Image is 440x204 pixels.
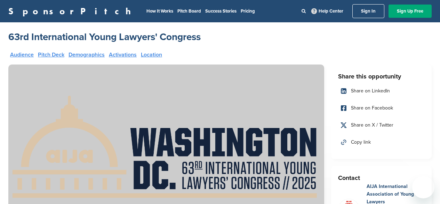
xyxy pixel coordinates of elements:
a: Sign Up Free [389,5,432,18]
a: 63rd International Young Lawyers' Congress [8,31,201,43]
a: Share on LinkedIn [338,84,425,98]
span: Share on X / Twitter [351,121,393,129]
h3: Contact [338,173,425,183]
a: Pitch Board [177,8,201,14]
a: Sign In [352,4,384,18]
h3: Share this opportunity [338,71,425,81]
a: Pitch Deck [38,52,64,58]
span: Copy link [351,138,371,146]
span: Share on Facebook [351,104,393,112]
a: Activations [109,52,137,58]
a: Success Stories [205,8,237,14]
a: Demographics [69,52,105,58]
a: SponsorPitch [8,7,135,16]
a: Share on Facebook [338,101,425,115]
a: Pricing [241,8,255,14]
a: Share on X / Twitter [338,118,425,133]
a: Location [141,52,162,58]
iframe: Button to launch messaging window [412,176,434,198]
a: Help Center [310,7,345,15]
a: Copy link [338,135,425,150]
span: Share on LinkedIn [351,87,390,95]
a: How It Works [146,8,173,14]
a: Audience [10,52,34,58]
